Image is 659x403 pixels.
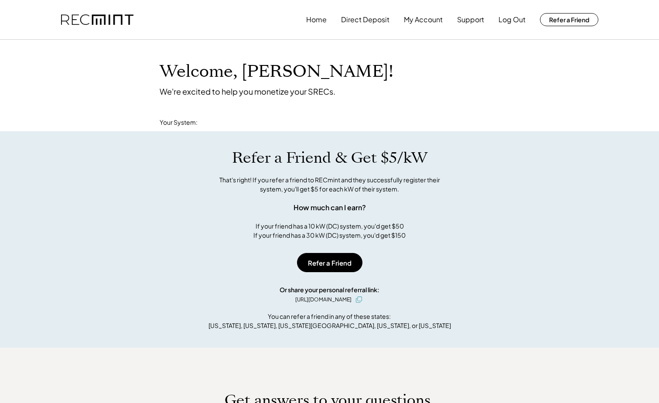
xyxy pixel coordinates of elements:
h1: Refer a Friend & Get $5/kW [232,149,427,167]
div: We're excited to help you monetize your SRECs. [160,86,335,96]
div: How much can I earn? [294,202,366,213]
div: Your System: [160,118,198,127]
h1: Welcome, [PERSON_NAME]! [160,61,393,82]
div: Or share your personal referral link: [280,285,379,294]
button: Home [306,11,327,28]
div: You can refer a friend in any of these states: [US_STATE], [US_STATE], [US_STATE][GEOGRAPHIC_DATA... [208,312,451,330]
button: Refer a Friend [540,13,598,26]
div: [URL][DOMAIN_NAME] [295,296,352,304]
button: My Account [404,11,443,28]
button: Support [457,11,484,28]
div: That's right! If you refer a friend to RECmint and they successfully register their system, you'l... [210,175,450,194]
button: Direct Deposit [341,11,389,28]
img: recmint-logotype%403x.png [61,14,133,25]
button: Log Out [499,11,526,28]
button: click to copy [354,294,364,305]
div: If your friend has a 10 kW (DC) system, you'd get $50 If your friend has a 30 kW (DC) system, you... [253,222,406,240]
button: Refer a Friend [297,253,362,272]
